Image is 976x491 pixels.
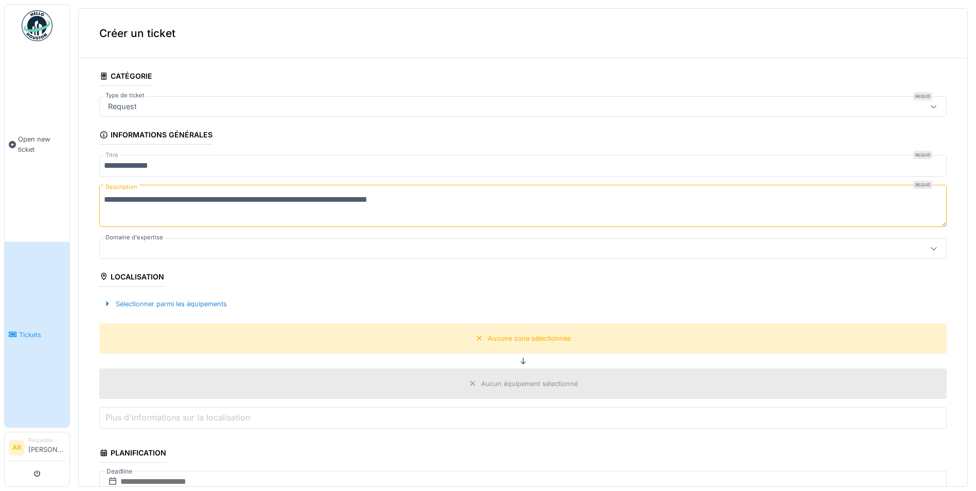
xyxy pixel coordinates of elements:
[488,334,571,343] div: Aucune zone sélectionnée
[105,466,133,477] label: Deadline
[18,134,65,154] span: Open new ticket
[913,92,932,100] div: Requis
[103,181,139,194] label: Description
[913,151,932,159] div: Requis
[103,91,147,100] label: Type de ticket
[99,269,164,287] div: Localisation
[28,436,65,459] li: [PERSON_NAME]
[79,9,967,58] div: Créer un ticket
[9,440,24,455] li: AR
[99,297,231,311] div: Sélectionner parmi les équipements
[28,436,65,444] div: Requester
[9,436,65,461] a: AR Requester[PERSON_NAME]
[99,68,152,86] div: Catégorie
[22,10,52,41] img: Badge_color-CXgf-gQk.svg
[19,330,65,340] span: Tickets
[5,47,69,242] a: Open new ticket
[103,411,252,424] label: Plus d'informations sur la localisation
[481,379,578,389] div: Aucun équipement sélectionné
[99,127,212,145] div: Informations générales
[103,151,120,160] label: Titre
[5,242,69,427] a: Tickets
[104,101,141,112] div: Request
[913,181,932,189] div: Requis
[103,233,165,242] label: Domaine d'expertise
[99,445,166,463] div: Planification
